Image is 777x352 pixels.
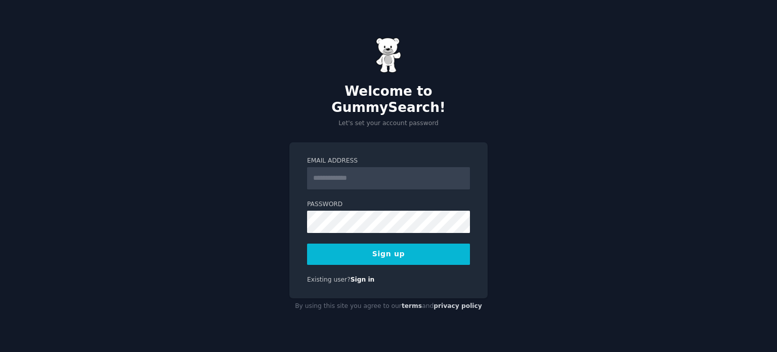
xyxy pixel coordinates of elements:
a: terms [402,302,422,309]
h2: Welcome to GummySearch! [289,84,488,115]
label: Email Address [307,157,470,166]
span: Existing user? [307,276,351,283]
button: Sign up [307,244,470,265]
label: Password [307,200,470,209]
img: Gummy Bear [376,37,401,73]
div: By using this site you agree to our and [289,298,488,315]
p: Let's set your account password [289,119,488,128]
a: Sign in [351,276,375,283]
a: privacy policy [434,302,482,309]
